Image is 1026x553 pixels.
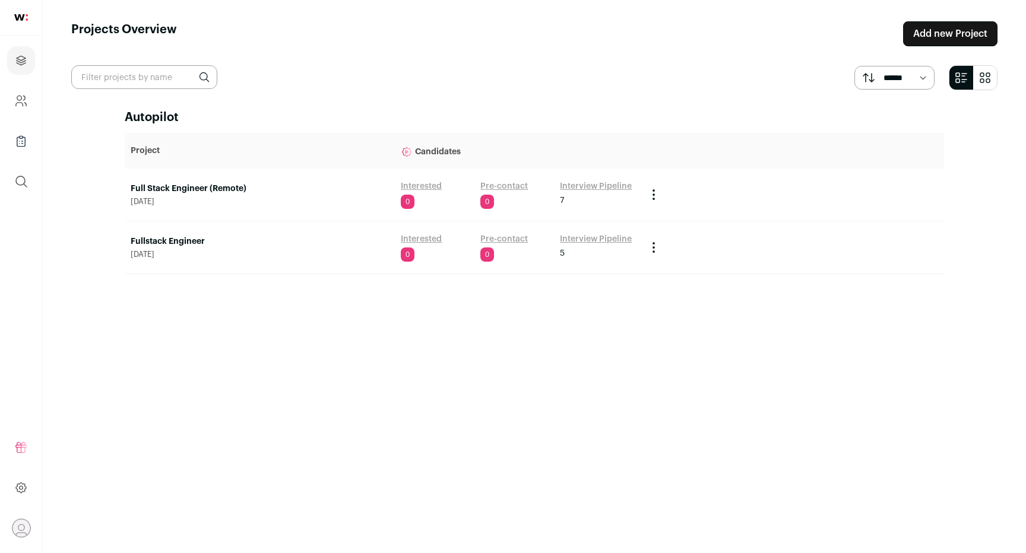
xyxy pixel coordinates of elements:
button: Project Actions [647,187,661,202]
a: Interview Pipeline [560,233,632,245]
a: Company Lists [7,127,35,155]
a: Fullstack Engineer [131,236,389,247]
a: Projects [7,46,35,75]
h1: Projects Overview [71,21,177,46]
span: 0 [401,247,414,262]
p: Candidates [401,139,635,163]
a: Interview Pipeline [560,180,632,192]
span: 7 [560,195,564,206]
span: 0 [480,195,494,209]
span: [DATE] [131,197,389,206]
input: Filter projects by name [71,65,217,89]
a: Pre-contact [480,180,528,192]
button: Project Actions [647,240,661,255]
img: wellfound-shorthand-0d5821cbd27db2630d0214b213865d53afaa358527fdda9d0ea32b1df1b89c2c.svg [14,14,28,21]
a: Interested [401,180,442,192]
button: Open dropdown [12,519,31,538]
p: Project [131,145,389,157]
span: 0 [401,195,414,209]
a: Pre-contact [480,233,528,245]
h2: Autopilot [125,109,944,126]
a: Add new Project [903,21,997,46]
span: [DATE] [131,250,389,259]
a: Company and ATS Settings [7,87,35,115]
span: 5 [560,247,565,259]
span: 0 [480,247,494,262]
a: Interested [401,233,442,245]
a: Full Stack Engineer (Remote) [131,183,389,195]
